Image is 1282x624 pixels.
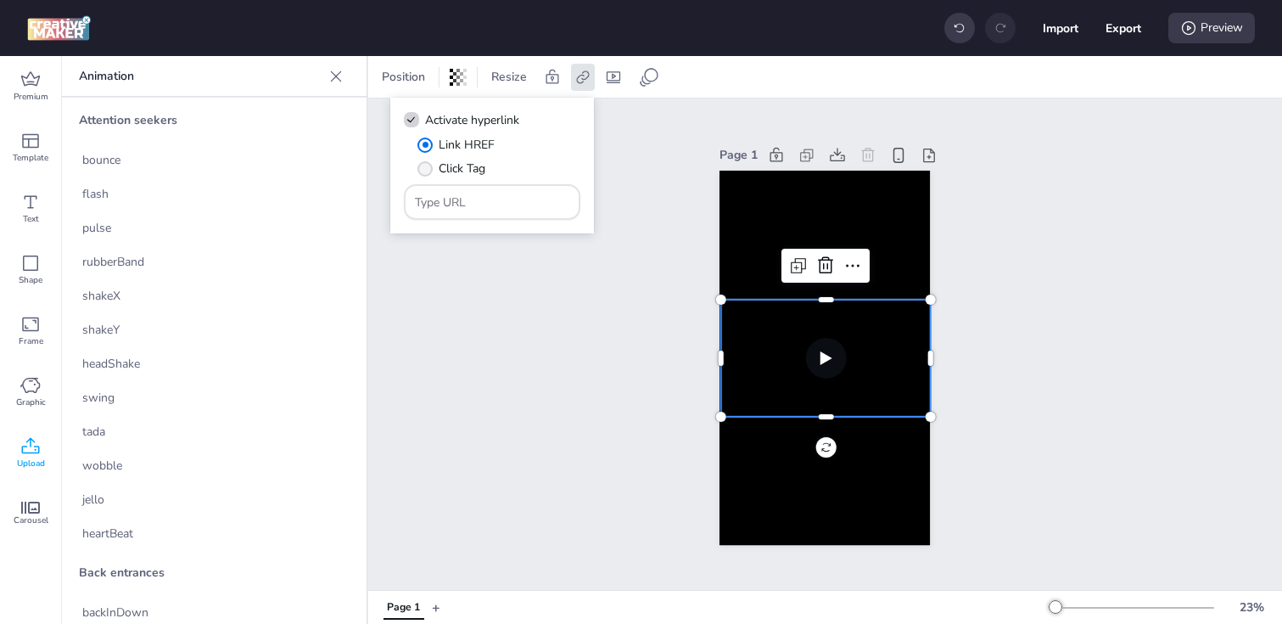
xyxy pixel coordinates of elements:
span: Position [378,68,428,86]
img: logo Creative Maker [27,15,91,41]
span: Carousel [14,514,48,527]
span: Activate hyperlink [425,111,519,129]
span: Link HREF [439,136,495,154]
span: pulse [82,219,111,237]
span: Template [13,151,48,165]
span: tada [82,423,105,441]
span: Shape [19,273,42,287]
span: Upload [17,457,45,470]
span: jello [82,491,104,509]
div: Page 1 [719,146,758,164]
div: Page 1 [387,600,420,616]
span: Resize [488,68,530,86]
span: bounce [82,151,120,169]
span: Frame [19,334,43,348]
button: Import [1043,10,1078,46]
span: flash [82,185,109,203]
span: headShake [82,355,140,373]
span: shakeY [82,321,120,339]
span: backInDown [82,604,148,621]
button: + [432,593,440,622]
div: Preview [1168,13,1255,43]
div: 23 % [1231,599,1272,616]
span: Click Tag [439,160,485,177]
span: wobble [82,457,122,475]
span: Premium [14,90,48,104]
p: Animation [79,56,322,97]
span: shakeX [82,287,120,305]
span: swing [82,389,115,407]
div: Back entrances [62,550,367,595]
div: Tabs [375,593,432,622]
span: rubberBand [82,253,144,271]
span: Text [23,212,39,226]
input: Type URL [415,194,570,211]
span: Graphic [16,396,46,409]
button: Export [1106,10,1141,46]
div: Attention seekers [62,98,367,143]
span: heartBeat [82,525,133,542]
